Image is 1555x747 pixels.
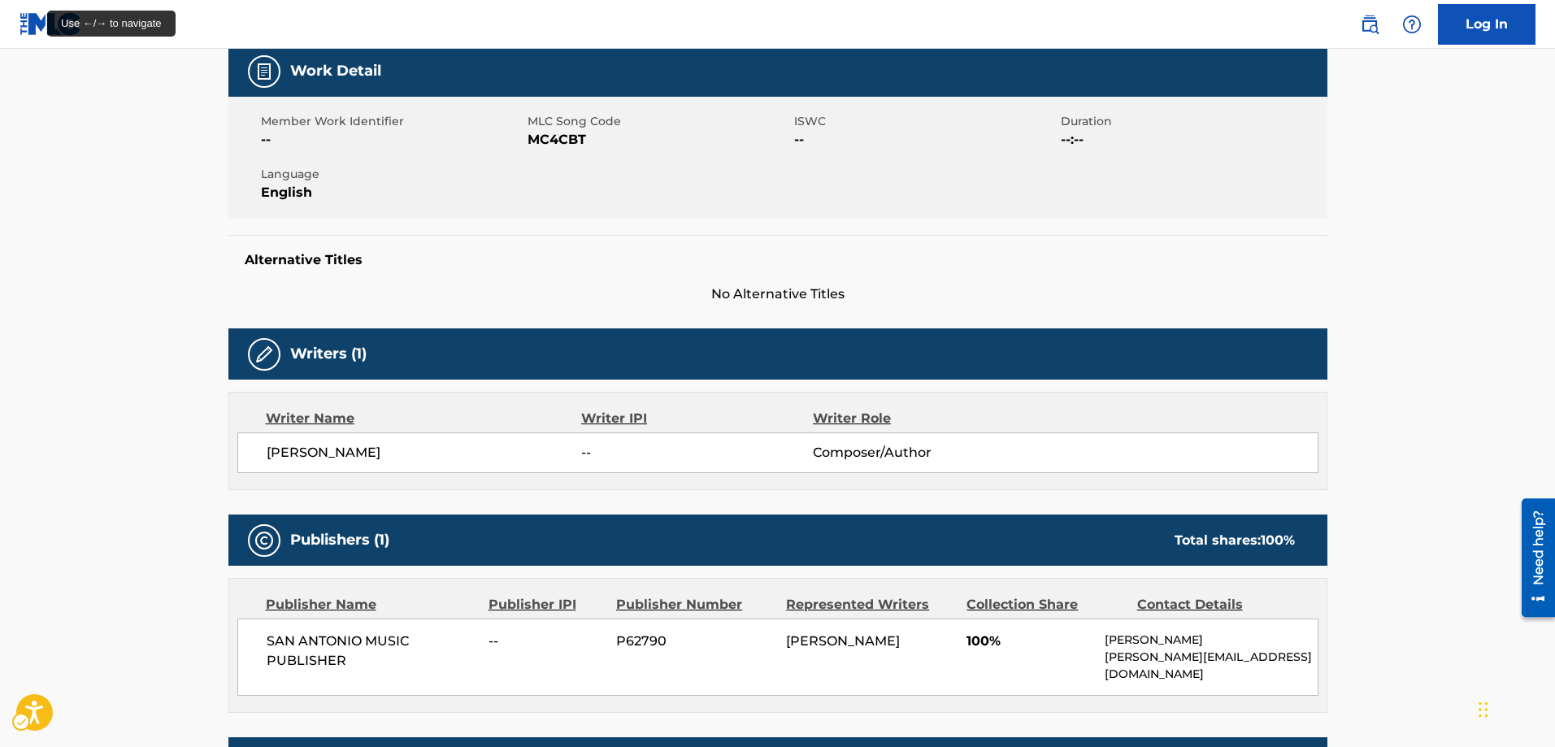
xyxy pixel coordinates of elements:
[528,113,790,130] span: MLC Song Code
[581,409,813,428] div: Writer IPI
[1438,4,1535,45] a: Log In
[290,531,389,549] h5: Publishers (1)
[245,252,1311,268] h5: Alternative Titles
[20,12,82,36] img: MLC Logo
[1061,113,1323,130] span: Duration
[616,632,774,651] span: P62790
[616,595,774,615] div: Publisher Number
[254,531,274,550] img: Publishers
[1061,130,1323,150] span: --:--
[261,183,523,202] span: English
[786,633,900,649] span: [PERSON_NAME]
[1360,15,1379,34] img: search
[228,284,1327,304] span: No Alternative Titles
[1474,669,1555,747] div: Chat Widget
[1474,669,1555,747] iframe: Hubspot Iframe
[254,345,274,364] img: Writers
[261,130,523,150] span: --
[794,130,1057,150] span: --
[261,113,523,130] span: Member Work Identifier
[528,130,790,150] span: MC4CBT
[1105,632,1317,649] p: [PERSON_NAME]
[1479,685,1488,734] div: Drag
[1105,649,1317,683] p: [PERSON_NAME][EMAIL_ADDRESS][DOMAIN_NAME]
[489,632,604,651] span: --
[254,62,274,81] img: Work Detail
[794,113,1057,130] span: ISWC
[581,443,812,463] span: --
[266,409,582,428] div: Writer Name
[966,595,1124,615] div: Collection Share
[1261,532,1295,548] span: 100 %
[267,443,582,463] span: [PERSON_NAME]
[786,595,954,615] div: Represented Writers
[489,595,604,615] div: Publisher IPI
[1402,15,1422,34] img: help
[261,166,523,183] span: Language
[267,632,477,671] span: SAN ANTONIO MUSIC PUBLISHER
[966,632,1092,651] span: 100%
[290,345,367,363] h5: Writers (1)
[813,443,1023,463] span: Composer/Author
[266,595,476,615] div: Publisher Name
[813,409,1023,428] div: Writer Role
[1175,531,1295,550] div: Total shares:
[1509,493,1555,623] iframe: Iframe | Resource Center
[1137,595,1295,615] div: Contact Details
[290,62,381,80] h5: Work Detail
